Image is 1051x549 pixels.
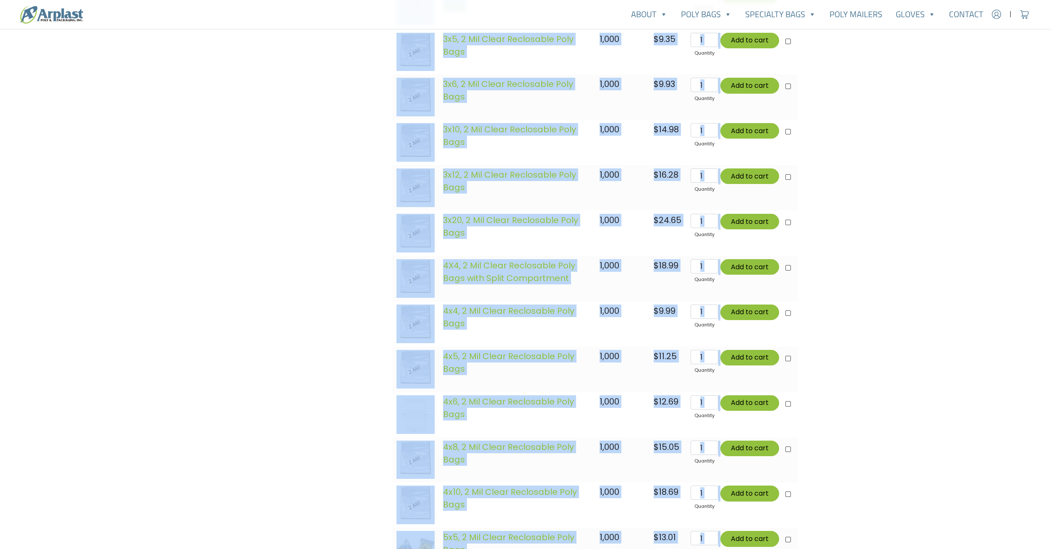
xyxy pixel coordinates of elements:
[889,6,942,23] a: Gloves
[600,305,619,317] span: 1,000
[443,486,577,510] a: 4x10, 2 Mil Clear Reclosable Poly Bags
[396,123,435,162] img: images
[654,214,659,226] span: $
[600,260,619,271] span: 1,000
[600,486,619,498] span: 1,000
[654,260,678,271] bdi: 18.99
[654,169,678,181] bdi: 16.28
[691,486,718,500] input: Qty
[691,214,718,228] input: Qty
[396,214,435,252] img: images
[654,33,675,45] bdi: 9.35
[720,531,779,546] button: Add to cart
[720,441,779,456] button: Add to cart
[443,396,574,420] a: 4x6, 2 Mil Clear Reclosable Poly Bags
[691,259,718,273] input: Qty
[600,214,619,226] span: 1,000
[654,531,659,543] span: $
[600,169,619,181] span: 1,000
[654,441,659,453] span: $
[720,214,779,229] button: Add to cart
[443,350,574,375] a: 4x5, 2 Mil Clear Reclosable Poly Bags
[691,78,718,92] input: Qty
[396,33,435,71] img: images
[720,486,779,501] button: Add to cart
[654,305,659,317] span: $
[691,441,718,455] input: Qty
[720,78,779,93] button: Add to cart
[691,531,718,545] input: Qty
[720,350,779,365] button: Add to cart
[396,305,435,343] img: images
[600,123,619,135] span: 1,000
[738,6,823,23] a: Specialty Bags
[396,168,435,207] img: images
[720,259,779,275] button: Add to cart
[654,33,659,45] span: $
[720,168,779,184] button: Add to cart
[654,123,659,135] span: $
[654,260,659,271] span: $
[691,305,718,319] input: Qty
[654,350,659,362] span: $
[443,260,575,284] a: 4X4, 2 Mil Clear Reclosable Poly Bags with Split Compartment
[396,441,435,479] img: images
[654,123,679,135] bdi: 14.98
[942,6,990,23] a: Contact
[600,33,619,45] span: 1,000
[396,78,435,116] img: images
[720,305,779,320] button: Add to cart
[443,305,574,329] a: 4x4, 2 Mil Clear Reclosable Poly Bags
[443,214,578,239] a: 3x20, 2 Mil Clear Reclosable Poly Bags
[396,259,435,298] img: images
[654,214,681,226] bdi: 24.65
[720,395,779,411] button: Add to cart
[691,123,718,137] input: Qty
[654,486,659,498] span: $
[654,531,676,543] bdi: 13.01
[396,350,435,389] img: images
[654,396,678,407] bdi: 12.69
[654,305,675,317] bdi: 9.99
[654,441,679,453] bdi: 15.05
[396,395,435,434] img: images
[654,350,677,362] bdi: 11.25
[823,6,889,23] a: Poly Mailers
[691,395,718,410] input: Qty
[396,486,435,524] img: images
[443,123,576,148] a: 3x10, 2 Mil Clear Reclosable Poly Bags
[654,78,659,90] span: $
[654,78,675,90] bdi: 9.93
[674,6,738,23] a: Poly Bags
[600,396,619,407] span: 1,000
[720,33,779,48] button: Add to cart
[691,33,718,47] input: Qty
[600,441,619,453] span: 1,000
[443,441,574,465] a: 4x8, 2 Mil Clear Reclosable Poly Bags
[1009,9,1012,19] span: |
[720,123,779,139] button: Add to cart
[691,350,718,364] input: Qty
[20,5,83,24] img: logo
[443,78,573,102] a: 3x6, 2 Mil Clear Reclosable Poly Bags
[443,169,576,193] a: 3x12, 2 Mil Clear Reclosable Poly Bags
[600,78,619,90] span: 1,000
[654,169,659,181] span: $
[654,396,659,407] span: $
[624,6,674,23] a: About
[654,486,678,498] bdi: 18.69
[691,168,718,183] input: Qty
[600,531,619,543] span: 1,000
[443,33,574,58] a: 3x5, 2 Mil Clear Reclosable Poly Bags
[600,350,619,362] span: 1,000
